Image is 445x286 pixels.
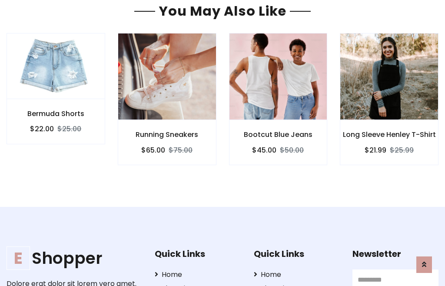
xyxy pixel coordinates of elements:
a: Running Sneakers $65.00$75.00 [118,33,216,165]
h6: Long Sleeve Henley T-Shirt [340,130,438,139]
h6: $21.99 [365,146,386,154]
del: $75.00 [169,145,193,155]
a: Bootcut Blue Jeans $45.00$50.00 [229,33,328,165]
h1: Shopper [7,249,141,268]
h6: $65.00 [141,146,165,154]
h6: Running Sneakers [118,130,216,139]
a: Home [254,269,340,280]
h5: Newsletter [352,249,438,259]
h5: Quick Links [254,249,340,259]
h6: Bootcut Blue Jeans [229,130,327,139]
span: You May Also Like [155,2,290,20]
del: $50.00 [280,145,304,155]
h6: $22.00 [30,125,54,133]
a: Home [155,269,241,280]
span: E [7,246,30,270]
a: Bermuda Shorts $22.00$25.00 [7,33,105,144]
h5: Quick Links [155,249,241,259]
h6: $45.00 [252,146,276,154]
del: $25.00 [57,124,81,134]
a: EShopper [7,249,141,268]
del: $25.99 [390,145,414,155]
h6: Bermuda Shorts [7,110,105,118]
a: Long Sleeve Henley T-Shirt $21.99$25.99 [340,33,438,165]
